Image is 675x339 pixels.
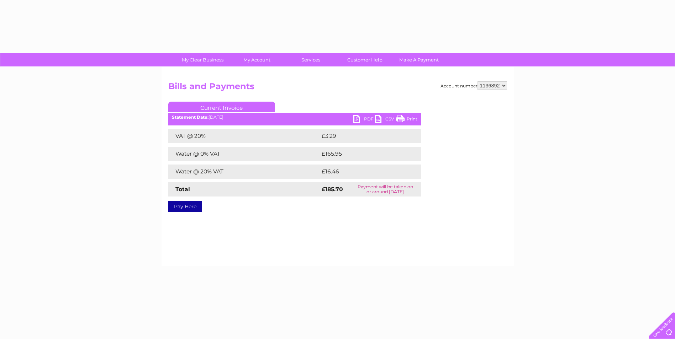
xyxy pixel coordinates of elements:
[320,129,404,143] td: £3.29
[320,165,406,179] td: £16.46
[336,53,394,66] a: Customer Help
[168,102,275,112] a: Current Invoice
[168,165,320,179] td: Water @ 20% VAT
[322,186,343,193] strong: £185.70
[353,115,375,125] a: PDF
[168,147,320,161] td: Water @ 0% VAT
[390,53,448,66] a: Make A Payment
[375,115,396,125] a: CSV
[168,201,202,212] a: Pay Here
[396,115,417,125] a: Print
[350,182,421,197] td: Payment will be taken on or around [DATE]
[168,129,320,143] td: VAT @ 20%
[281,53,340,66] a: Services
[441,81,507,90] div: Account number
[175,186,190,193] strong: Total
[172,114,209,120] b: Statement Date:
[227,53,286,66] a: My Account
[168,115,421,120] div: [DATE]
[173,53,232,66] a: My Clear Business
[320,147,408,161] td: £165.95
[168,81,507,95] h2: Bills and Payments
